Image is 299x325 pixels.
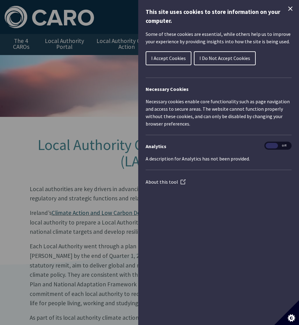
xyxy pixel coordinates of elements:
h1: This site uses cookies to store information on your computer. [146,7,292,25]
h2: Necessary Cookies [146,85,292,93]
button: I Do Not Accept Cookies [194,51,256,65]
span: I Accept Cookies [151,55,186,61]
span: I Do Not Accept Cookies [199,55,250,61]
p: Some of these cookies are essential, while others help us to improve your experience by providing... [146,30,292,45]
p: A description for Analytics has not been provided. [146,155,292,162]
span: On [266,143,278,149]
p: Necessary cookies enable core functionality such as page navigation and access to secure areas. T... [146,98,292,127]
button: Close Cookie Control [287,5,294,12]
button: Set cookie preferences [274,300,299,325]
h3: Analytics [146,143,292,150]
span: Off [278,143,290,149]
button: I Accept Cookies [146,51,191,65]
a: About this tool [146,179,186,185]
